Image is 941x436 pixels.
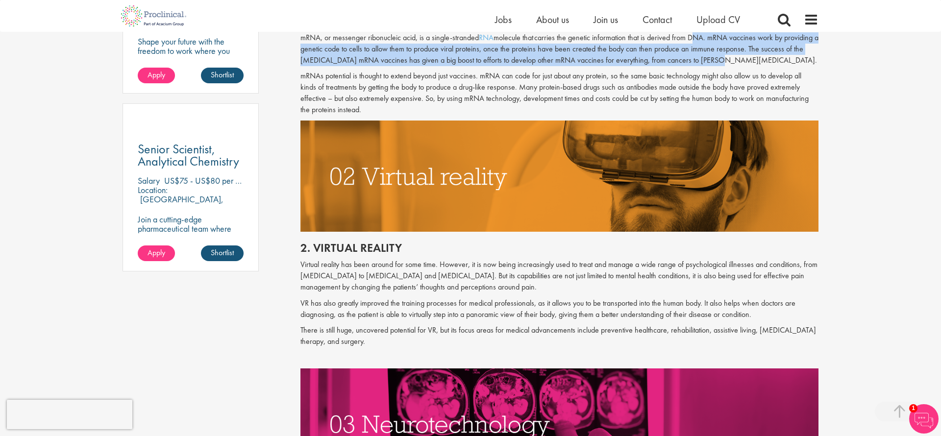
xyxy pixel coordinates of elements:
a: Apply [138,68,175,83]
span: Apply [148,70,165,80]
img: Chatbot [909,404,939,434]
p: [GEOGRAPHIC_DATA], [GEOGRAPHIC_DATA] [138,194,223,214]
p: mRNA, or messenger ribonucleic acid, is a single-stranded molecule that carries the genetic infor... [300,32,819,66]
a: Shortlist [201,68,244,83]
span: Apply [148,247,165,258]
a: Contact [643,13,672,26]
a: Upload CV [696,13,740,26]
span: 1 [909,404,917,412]
a: Senior Scientist, Analytical Chemistry [138,143,244,168]
p: US$75 - US$80 per hour [164,175,250,186]
span: Location: [138,184,168,195]
p: There is still huge, uncovered potential for VR, but its focus areas for medical advancements inc... [300,325,819,347]
p: Shape your future with the freedom to work where you thrive! Join our client with this Director p... [138,37,244,83]
a: Apply [138,245,175,261]
p: Virtual reality has been around for some time. However, it is now being increasingly used to trea... [300,259,819,293]
a: Shortlist [201,245,244,261]
span: Senior Scientist, Analytical Chemistry [138,141,239,170]
p: mRNAs potential is thought to extend beyond just vaccines. mRNA can code for just about any prote... [300,71,819,115]
iframe: reCAPTCHA [7,400,132,429]
h2: 2. Virtual reality [300,242,819,254]
a: About us [536,13,569,26]
p: VR has also greatly improved the training processes for medical professionals, as it allows you t... [300,298,819,320]
span: Salary [138,175,160,186]
p: Join a cutting-edge pharmaceutical team where your passion for chemistry will help shape the futu... [138,215,244,261]
a: RNA [479,32,494,43]
a: Jobs [495,13,512,26]
a: Join us [594,13,618,26]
